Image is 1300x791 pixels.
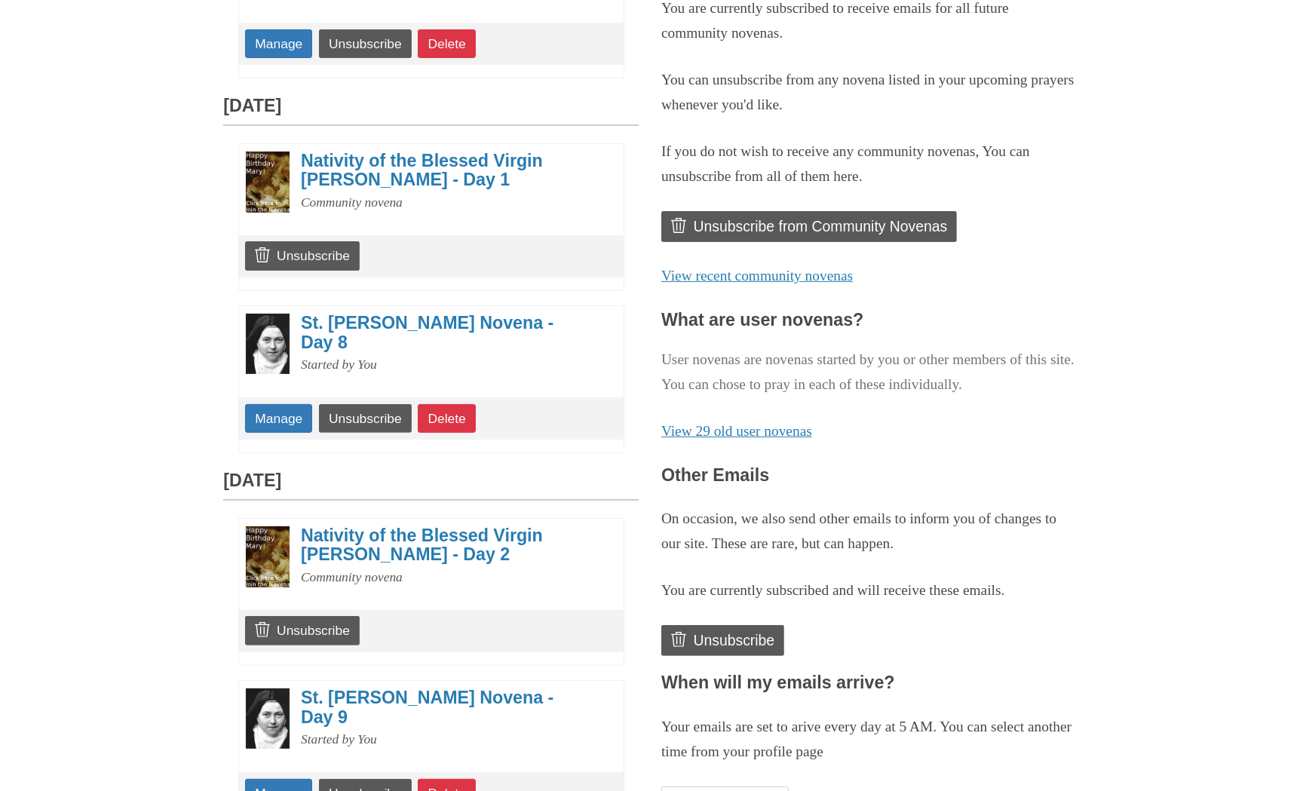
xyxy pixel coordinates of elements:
[661,68,1077,118] p: You can unsubscribe from any novena listed in your upcoming prayers whenever you'd like.
[418,29,475,58] a: Delete
[661,311,1077,330] h3: What are user novenas?
[301,565,583,590] div: Community novena
[245,616,359,645] a: Unsubscribe
[245,404,312,433] a: Manage
[661,211,957,242] button: Unsubscribe from Community Novenas
[246,526,290,588] a: Link to novena
[418,404,475,433] a: Delete
[661,578,1077,603] p: You are currently subscribed and will receive these emails.
[245,241,359,270] a: Unsubscribe
[661,673,1077,693] h3: When will my emails arrive?
[661,268,853,284] a: View recent community novenas
[246,526,290,588] img: Novena image
[319,404,412,433] a: Unsubscribe
[246,688,290,749] img: Novena image
[319,29,412,58] a: Unsubscribe
[661,139,1077,189] p: If you do not wish to receive any community novenas, You can unsubscribe from all of them here.
[301,688,553,727] a: St. [PERSON_NAME] Novena - Day 9
[246,152,290,213] img: Novena image
[661,423,812,439] a: View 29 old user novenas
[661,715,1077,765] p: Your emails are set to arive every day at 5 AM. You can select another time from your profile page
[661,466,1077,486] h3: Other Emails
[661,507,1077,556] p: On occasion, we also send other emails to inform you of changes to our site. These are rare, but ...
[301,190,583,215] div: Community novena
[301,151,543,190] a: Nativity of the Blessed Virgin [PERSON_NAME] - Day 1
[223,471,639,501] h3: [DATE]
[661,348,1077,397] p: User novenas are novenas started by you or other members of this site. You can chose to pray in e...
[246,152,290,213] a: Link to novena
[301,727,583,752] div: Started by You
[223,97,639,126] h3: [DATE]
[301,352,583,377] div: Started by You
[246,314,290,374] img: Novena image
[661,625,784,656] button: Unsubscribe
[301,313,553,352] a: St. [PERSON_NAME] Novena - Day 8
[245,29,312,58] a: Manage
[301,526,543,565] a: Nativity of the Blessed Virgin [PERSON_NAME] - Day 2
